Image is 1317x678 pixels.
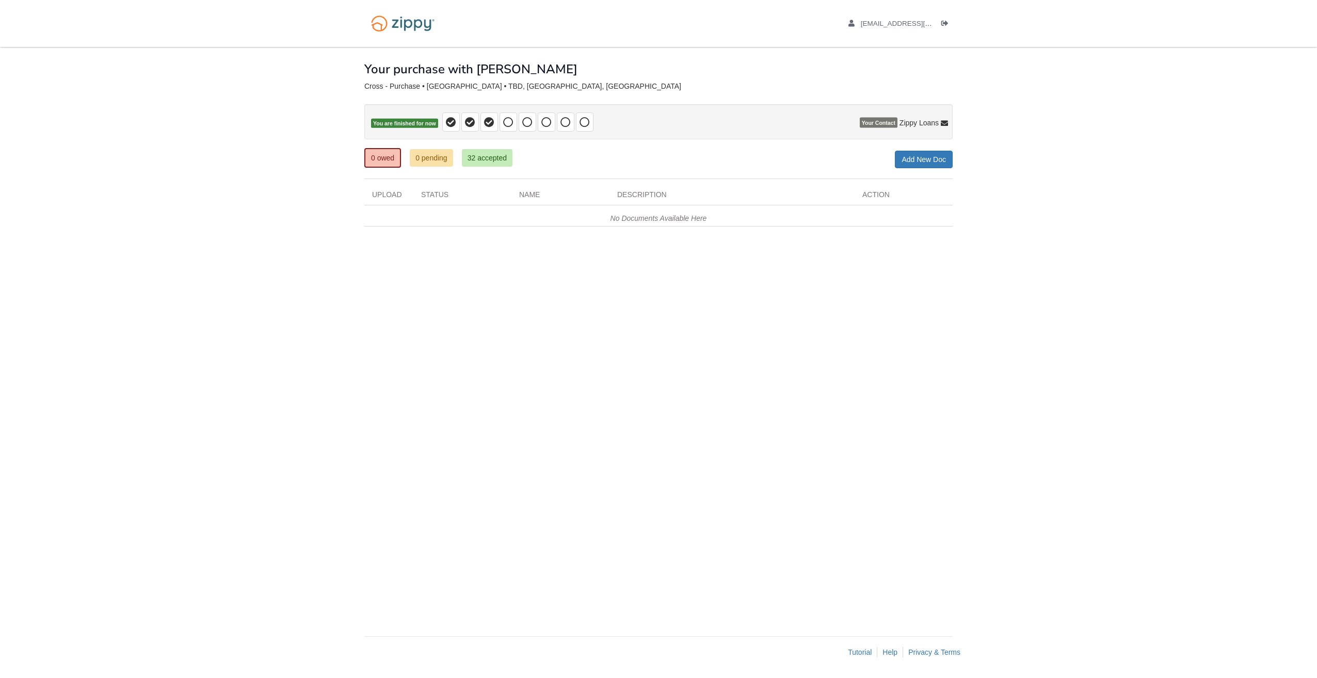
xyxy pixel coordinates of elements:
[364,10,441,37] img: Logo
[611,214,707,222] em: No Documents Available Here
[882,648,897,656] a: Help
[848,20,979,30] a: edit profile
[364,82,953,91] div: Cross - Purchase • [GEOGRAPHIC_DATA] • TBD, [GEOGRAPHIC_DATA], [GEOGRAPHIC_DATA]
[609,189,855,205] div: Description
[861,20,979,27] span: funnylemon55@gmail.com
[511,189,609,205] div: Name
[860,118,897,128] span: Your Contact
[895,151,953,168] a: Add New Doc
[848,648,872,656] a: Tutorial
[900,118,939,128] span: Zippy Loans
[941,20,953,30] a: Log out
[855,189,953,205] div: Action
[371,119,438,128] span: You are finished for now
[364,148,401,168] a: 0 owed
[364,62,577,76] h1: Your purchase with [PERSON_NAME]
[413,189,511,205] div: Status
[364,189,413,205] div: Upload
[462,149,512,167] a: 32 accepted
[908,648,960,656] a: Privacy & Terms
[410,149,453,167] a: 0 pending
